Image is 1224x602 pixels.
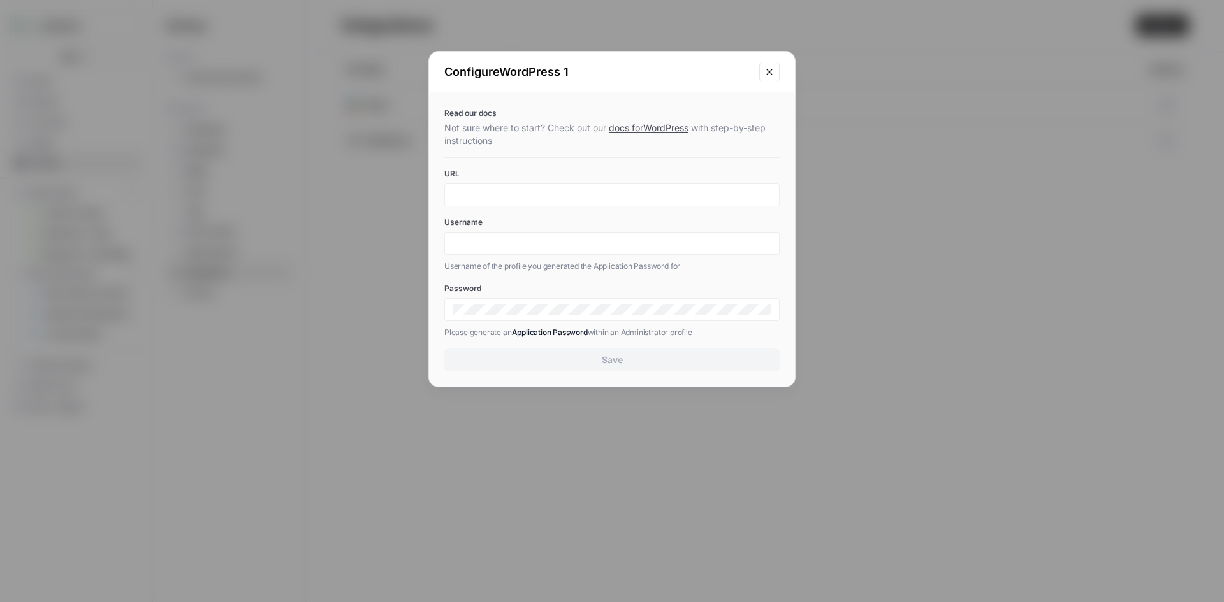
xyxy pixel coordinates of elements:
h2: Configure WordPress 1 [444,63,752,81]
p: Read our docs [444,108,780,119]
a: Application Password [512,327,588,337]
a: docs forWordPress [609,122,688,133]
label: Username [444,217,780,228]
p: Username of the profile you generated the Application Password for [444,260,780,273]
p: Not sure where to start? Check out our with step-by-step instructions [444,122,780,147]
p: Please generate an within an Administrator profile [444,326,780,339]
div: Save [602,354,623,366]
label: Password [444,283,780,294]
label: URL [444,168,780,180]
button: Close modal [759,62,780,82]
button: Save [444,348,780,371]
